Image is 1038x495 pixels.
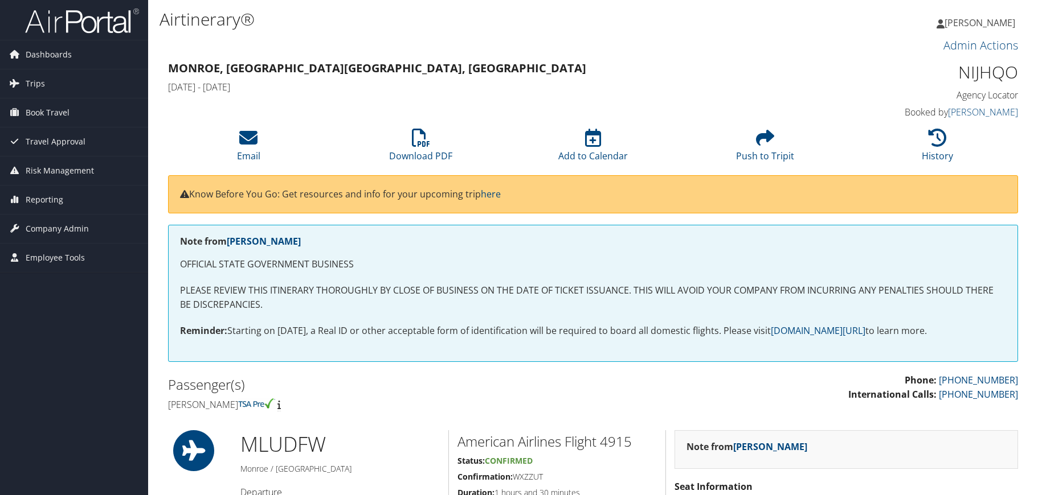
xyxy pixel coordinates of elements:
[168,60,586,76] strong: Monroe, [GEOGRAPHIC_DATA] [GEOGRAPHIC_DATA], [GEOGRAPHIC_DATA]
[180,324,227,337] strong: Reminder:
[26,69,45,98] span: Trips
[819,60,1019,84] h1: NIJHQO
[771,324,865,337] a: [DOMAIN_NAME][URL]
[237,135,260,162] a: Email
[168,398,585,411] h4: [PERSON_NAME]
[733,440,807,453] a: [PERSON_NAME]
[180,324,1006,339] p: Starting on [DATE], a Real ID or other acceptable form of identification will be required to boar...
[240,430,440,459] h1: MLU DFW
[939,388,1018,401] a: [PHONE_NUMBER]
[457,455,485,466] strong: Status:
[389,135,452,162] a: Download PDF
[819,106,1019,118] h4: Booked by
[937,6,1027,40] a: [PERSON_NAME]
[180,257,1006,272] p: OFFICIAL STATE GOVERNMENT BUSINESS
[848,388,937,401] strong: International Calls:
[457,432,657,451] h2: American Airlines Flight 4915
[945,16,1015,29] span: [PERSON_NAME]
[26,185,63,214] span: Reporting
[686,440,807,453] strong: Note from
[675,480,753,493] strong: Seat Information
[227,235,301,247] a: [PERSON_NAME]
[943,38,1018,53] a: Admin Actions
[180,187,1006,202] p: Know Before You Go: Get resources and info for your upcoming trip
[558,135,628,162] a: Add to Calendar
[238,398,275,409] img: tsa-precheck.png
[481,188,501,200] a: here
[180,283,1006,312] p: PLEASE REVIEW THIS ITINERARY THOROUGHLY BY CLOSE OF BUSINESS ON THE DATE OF TICKET ISSUANCE. THIS...
[26,40,72,69] span: Dashboards
[819,89,1019,101] h4: Agency Locator
[26,98,70,127] span: Book Travel
[26,156,94,185] span: Risk Management
[948,106,1018,118] a: [PERSON_NAME]
[160,7,738,31] h1: Airtinerary®
[26,244,85,272] span: Employee Tools
[736,135,794,162] a: Push to Tripit
[485,455,533,466] span: Confirmed
[457,471,657,482] h5: WXZZUT
[168,375,585,394] h2: Passenger(s)
[905,374,937,386] strong: Phone:
[180,235,301,247] strong: Note from
[240,463,440,475] h5: Monroe / [GEOGRAPHIC_DATA]
[25,7,139,34] img: airportal-logo.png
[939,374,1018,386] a: [PHONE_NUMBER]
[457,471,513,482] strong: Confirmation:
[168,81,802,93] h4: [DATE] - [DATE]
[26,127,85,156] span: Travel Approval
[26,214,89,243] span: Company Admin
[922,135,953,162] a: History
